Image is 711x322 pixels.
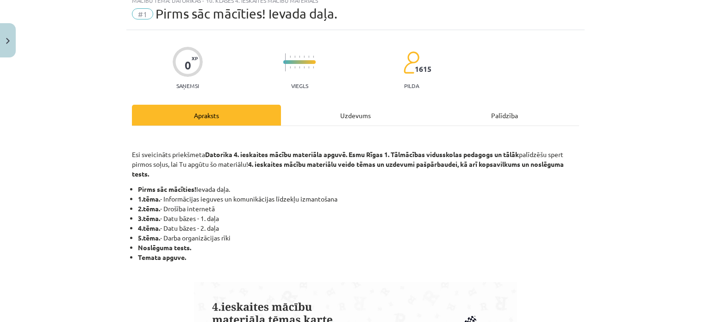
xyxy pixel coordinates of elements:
[138,194,579,204] li: - Informācijas ieguves un komunikācijas līdzekļu izmantošana
[281,105,430,126] div: Uzdevums
[185,59,191,72] div: 0
[156,6,337,21] span: Pirms sāc mācīties! Ievada daļa.
[138,243,191,252] b: Noslēguma tests.
[138,214,160,222] b: 3.tēma.
[299,56,300,58] img: icon-short-line-57e1e144782c952c97e751825c79c345078a6d821885a25fce030b3d8c18986b.svg
[192,56,198,61] span: XP
[138,253,186,261] b: Temata apguve.
[138,195,160,203] b: 1.tēma.
[430,105,579,126] div: Palīdzība
[415,65,431,73] span: 1615
[294,66,295,69] img: icon-short-line-57e1e144782c952c97e751825c79c345078a6d821885a25fce030b3d8c18986b.svg
[173,82,203,89] p: Saņemsi
[294,56,295,58] img: icon-short-line-57e1e144782c952c97e751825c79c345078a6d821885a25fce030b3d8c18986b.svg
[299,66,300,69] img: icon-short-line-57e1e144782c952c97e751825c79c345078a6d821885a25fce030b3d8c18986b.svg
[205,150,519,158] strong: Datorika 4. ieskaites mācību materiāla apguvē. Esmu Rīgas 1. Tālmācības vidusskolas pedagogs un t...
[138,224,160,232] b: 4.tēma.
[132,150,579,179] p: Esi sveicināts priekšmeta palīdzēšu spert pirmos soļus, lai Tu apgūtu šo materiālu!
[313,66,314,69] img: icon-short-line-57e1e144782c952c97e751825c79c345078a6d821885a25fce030b3d8c18986b.svg
[290,56,291,58] img: icon-short-line-57e1e144782c952c97e751825c79c345078a6d821885a25fce030b3d8c18986b.svg
[291,82,308,89] p: Viegls
[132,105,281,126] div: Apraksts
[138,223,579,233] li: - Datu bāzes - 2. daļa
[313,56,314,58] img: icon-short-line-57e1e144782c952c97e751825c79c345078a6d821885a25fce030b3d8c18986b.svg
[404,82,419,89] p: pilda
[138,184,579,194] li: Ievada daļa.
[132,8,153,19] span: #1
[290,66,291,69] img: icon-short-line-57e1e144782c952c97e751825c79c345078a6d821885a25fce030b3d8c18986b.svg
[403,51,419,74] img: students-c634bb4e5e11cddfef0936a35e636f08e4e9abd3cc4e673bd6f9a4125e45ecb1.svg
[138,204,160,213] b: 2.tēma.
[138,234,160,242] b: 5.tēma.
[308,66,309,69] img: icon-short-line-57e1e144782c952c97e751825c79c345078a6d821885a25fce030b3d8c18986b.svg
[138,204,579,214] li: - Drošība internetā
[304,66,305,69] img: icon-short-line-57e1e144782c952c97e751825c79c345078a6d821885a25fce030b3d8c18986b.svg
[6,38,10,44] img: icon-close-lesson-0947bae3869378f0d4975bcd49f059093ad1ed9edebbc8119c70593378902aed.svg
[285,53,286,71] img: icon-long-line-d9ea69661e0d244f92f715978eff75569469978d946b2353a9bb055b3ed8787d.svg
[132,160,564,178] strong: 4. ieskaites mācību materiālu veido tēmas un uzdevumi pašpārbaudei, kā arī kopsavilkums un noslēg...
[304,56,305,58] img: icon-short-line-57e1e144782c952c97e751825c79c345078a6d821885a25fce030b3d8c18986b.svg
[308,56,309,58] img: icon-short-line-57e1e144782c952c97e751825c79c345078a6d821885a25fce030b3d8c18986b.svg
[138,185,196,193] b: Pirms sāc mācīties!
[138,214,579,223] li: - Datu bāzes - 1. daļa
[138,233,579,243] li: - Darba organizācijas rīki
